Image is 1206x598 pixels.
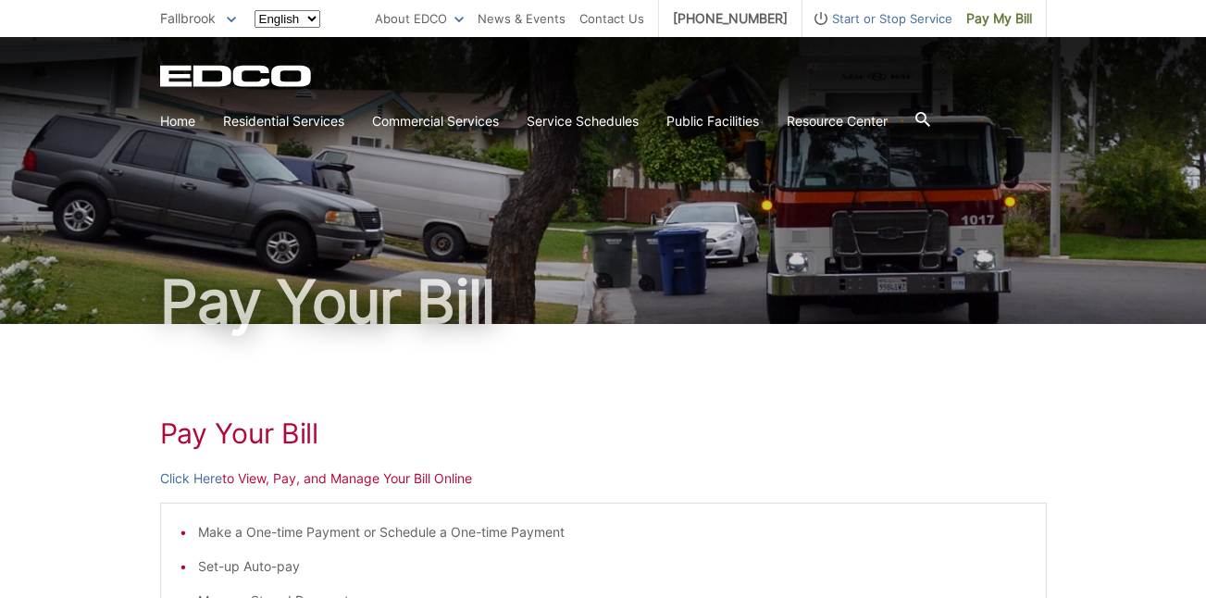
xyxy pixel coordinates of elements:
[160,468,222,489] a: Click Here
[579,8,644,29] a: Contact Us
[223,111,344,131] a: Residential Services
[375,8,464,29] a: About EDCO
[527,111,639,131] a: Service Schedules
[198,556,1027,577] li: Set-up Auto-pay
[666,111,759,131] a: Public Facilities
[160,468,1047,489] p: to View, Pay, and Manage Your Bill Online
[198,522,1027,542] li: Make a One-time Payment or Schedule a One-time Payment
[372,111,499,131] a: Commercial Services
[787,111,888,131] a: Resource Center
[160,10,216,26] span: Fallbrook
[255,10,320,28] select: Select a language
[160,272,1047,331] h1: Pay Your Bill
[160,65,314,87] a: EDCD logo. Return to the homepage.
[160,111,195,131] a: Home
[966,8,1032,29] span: Pay My Bill
[478,8,566,29] a: News & Events
[160,417,1047,450] h1: Pay Your Bill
